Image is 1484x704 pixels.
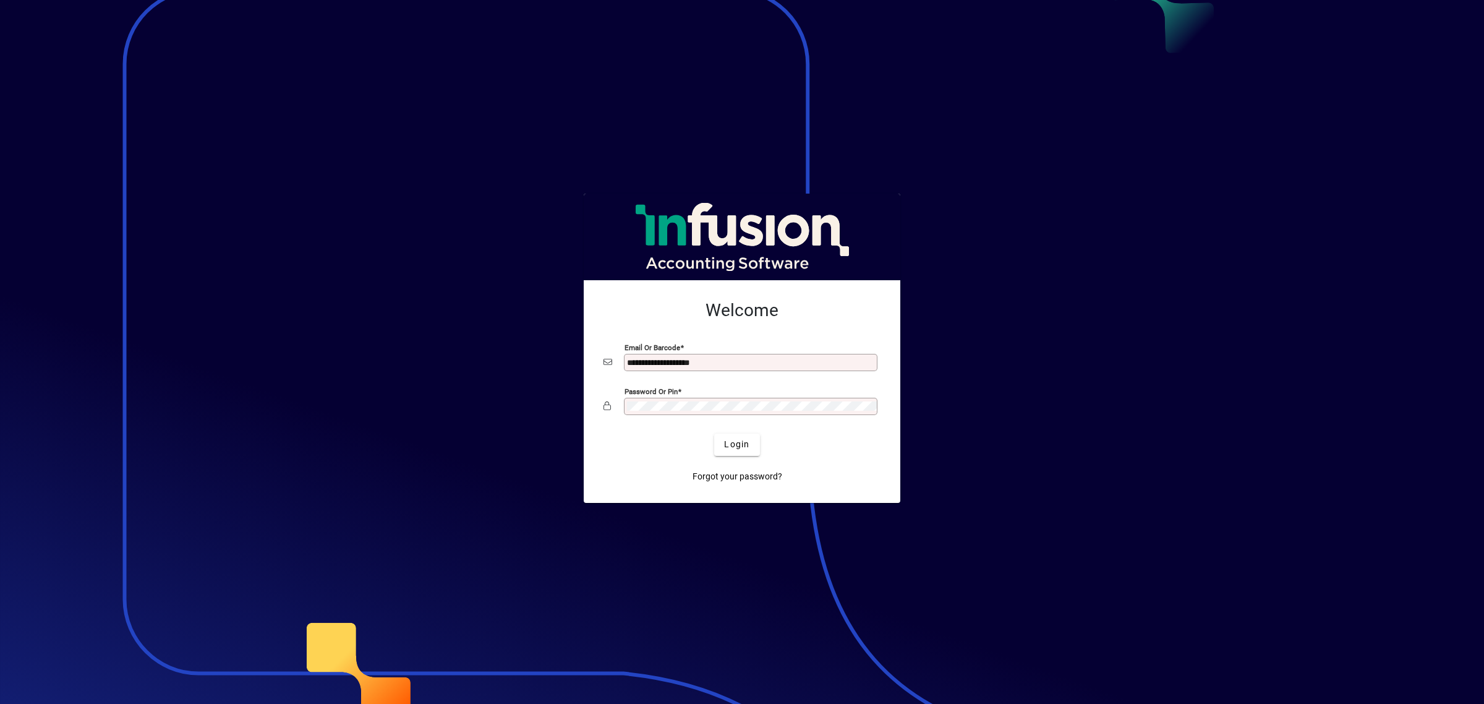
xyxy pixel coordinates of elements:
[693,470,782,483] span: Forgot your password?
[688,466,787,488] a: Forgot your password?
[714,434,759,456] button: Login
[625,387,678,395] mat-label: Password or Pin
[603,300,881,321] h2: Welcome
[625,343,680,351] mat-label: Email or Barcode
[724,438,749,451] span: Login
